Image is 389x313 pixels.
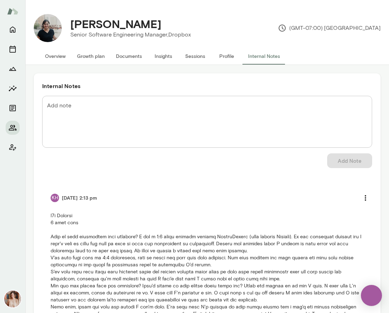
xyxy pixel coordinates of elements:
[6,42,20,56] button: Sessions
[62,194,97,201] h6: [DATE] 2:13 pm
[6,81,20,95] button: Insights
[6,22,20,36] button: Home
[7,5,18,18] img: Mento
[242,48,286,65] button: Internal Notes
[179,48,211,65] button: Sessions
[34,14,62,42] img: Aisha Johnson
[6,121,20,135] button: Members
[6,140,20,154] button: Client app
[278,24,381,32] p: (GMT-07:00) [GEOGRAPHIC_DATA]
[6,101,20,115] button: Documents
[110,48,148,65] button: Documents
[71,48,110,65] button: Growth plan
[70,17,161,31] h4: [PERSON_NAME]
[42,82,372,90] h6: Internal Notes
[211,48,242,65] button: Profile
[4,291,21,307] img: Nancy Alsip
[70,31,191,39] p: Senior Software Engineering Manager, Dropbox
[6,62,20,76] button: Growth Plan
[39,48,71,65] button: Overview
[51,194,59,202] div: KH
[358,191,373,205] button: more
[148,48,179,65] button: Insights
